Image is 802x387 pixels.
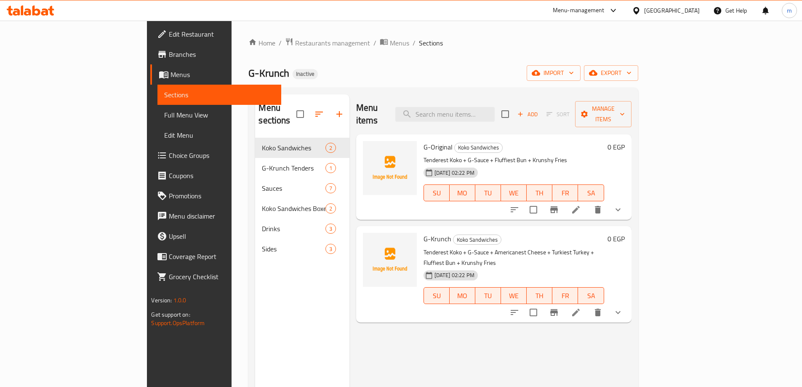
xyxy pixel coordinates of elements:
[581,290,600,302] span: SA
[262,143,325,153] span: Koko Sandwiches
[581,187,600,199] span: SA
[544,200,564,220] button: Branch-specific-item
[453,290,472,302] span: MO
[504,290,523,302] span: WE
[150,267,281,287] a: Grocery Checklist
[326,184,336,192] span: 7
[582,104,625,125] span: Manage items
[527,184,552,201] button: TH
[169,251,274,262] span: Coverage Report
[291,105,309,123] span: Select all sections
[607,233,625,245] h6: 0 EGP
[157,125,281,145] a: Edit Menu
[262,203,325,214] div: Koko Sandwiches Boxes
[450,287,475,304] button: MO
[501,184,527,201] button: WE
[527,287,552,304] button: TH
[171,69,274,80] span: Menus
[553,5,605,16] div: Menu-management
[552,184,578,201] button: FR
[169,29,274,39] span: Edit Restaurant
[450,184,475,201] button: MO
[325,203,336,214] div: items
[293,70,318,77] span: Inactive
[424,155,604,165] p: Tenderest Koko + G-Sauce + Fluffiest Bun + Krunshy Fries
[475,184,501,201] button: TU
[150,44,281,64] a: Branches
[151,318,205,328] a: Support.OpsPlatform
[424,141,453,153] span: G-Original
[373,38,376,48] li: /
[150,64,281,85] a: Menus
[255,198,349,219] div: Koko Sandwiches Boxes2
[608,200,628,220] button: show more
[255,158,349,178] div: G-Krunch Tenders1
[504,302,525,323] button: sort-choices
[169,211,274,221] span: Menu disclaimer
[530,290,549,302] span: TH
[504,200,525,220] button: sort-choices
[309,104,329,124] span: Sort sections
[169,191,274,201] span: Promotions
[424,232,451,245] span: G-Krunch
[475,287,501,304] button: TU
[527,65,581,81] button: import
[424,247,604,268] p: Tenderest Koko + G-Sauce + Americanest Cheese + Turkiest Turkey + Fluffiest Bun + Krunshy Fries
[608,302,628,323] button: show more
[150,165,281,186] a: Coupons
[556,187,575,199] span: FR
[326,225,336,233] span: 3
[607,141,625,153] h6: 0 EGP
[157,85,281,105] a: Sections
[424,287,450,304] button: SU
[390,38,409,48] span: Menus
[169,272,274,282] span: Grocery Checklist
[578,287,604,304] button: SA
[571,307,581,318] a: Edit menu item
[395,107,495,122] input: search
[326,245,336,253] span: 3
[325,183,336,193] div: items
[479,290,498,302] span: TU
[454,143,503,153] div: Koko Sandwiches
[248,37,638,48] nav: breadcrumb
[544,302,564,323] button: Branch-specific-item
[427,290,446,302] span: SU
[262,163,325,173] span: G-Krunch Tenders
[329,104,349,124] button: Add section
[613,205,623,215] svg: Show Choices
[295,38,370,48] span: Restaurants management
[453,235,501,245] span: Koko Sandwiches
[424,184,450,201] button: SU
[262,183,325,193] span: Sauces
[169,171,274,181] span: Coupons
[479,187,498,199] span: TU
[255,239,349,259] div: Sides3
[262,224,325,234] span: Drinks
[588,302,608,323] button: delete
[455,143,502,152] span: Koko Sandwiches
[525,304,542,321] span: Select to update
[262,244,325,254] span: Sides
[164,90,274,100] span: Sections
[173,295,187,306] span: 1.0.0
[571,205,581,215] a: Edit menu item
[541,108,575,121] span: Select section first
[325,163,336,173] div: items
[530,187,549,199] span: TH
[164,130,274,140] span: Edit Menu
[552,287,578,304] button: FR
[644,6,700,15] div: [GEOGRAPHIC_DATA]
[326,144,336,152] span: 2
[150,246,281,267] a: Coverage Report
[255,134,349,262] nav: Menu sections
[453,187,472,199] span: MO
[150,206,281,226] a: Menu disclaimer
[255,138,349,158] div: Koko Sandwiches2
[514,108,541,121] span: Add item
[453,235,501,245] div: Koko Sandwiches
